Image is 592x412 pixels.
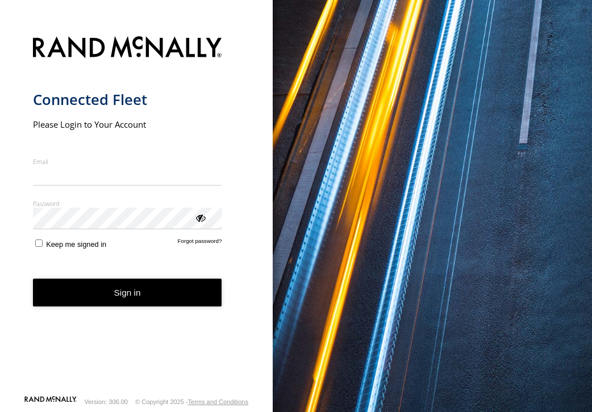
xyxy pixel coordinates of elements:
[33,157,222,166] label: Email
[135,398,248,405] div: © Copyright 2025 -
[35,239,43,247] input: Keep me signed in
[85,398,128,405] div: Version: 306.00
[33,30,240,395] form: main
[33,34,222,63] img: Rand McNally
[178,238,222,249] a: Forgot password?
[33,119,222,130] h2: Please Login to Your Account
[33,279,222,306] button: Sign in
[33,199,222,208] label: Password
[194,212,206,223] div: ViewPassword
[46,240,106,249] span: Keep me signed in
[188,398,248,405] a: Terms and Conditions
[33,90,222,109] h1: Connected Fleet
[24,396,77,407] a: Visit our Website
